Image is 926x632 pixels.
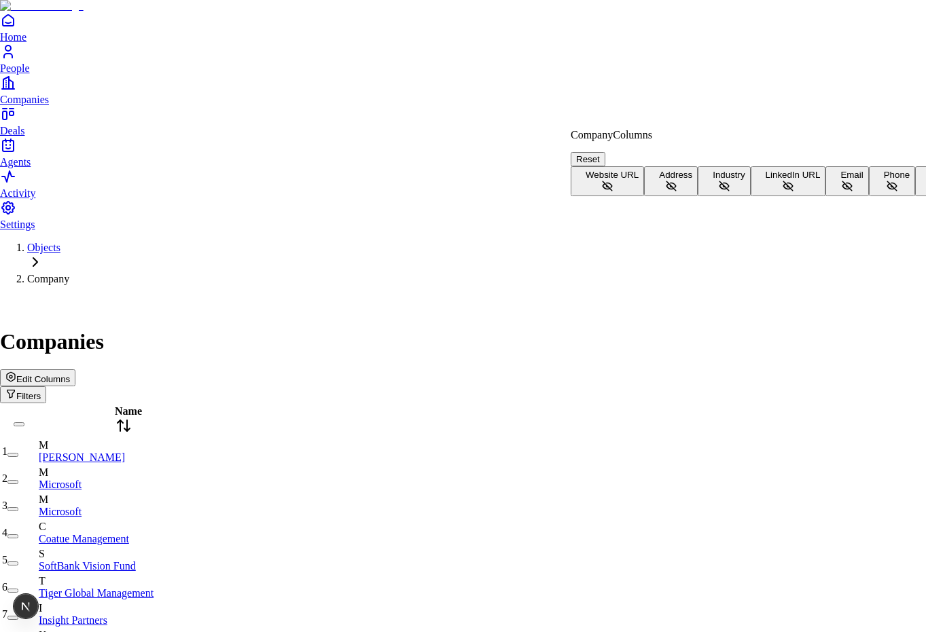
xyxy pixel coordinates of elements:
button: Website URL [571,166,644,196]
button: Address [644,166,698,196]
button: Reset [571,152,605,166]
button: Industry [698,166,750,196]
span: LinkedIn URL [766,170,821,180]
button: Phone [869,166,916,196]
span: Phone [884,170,910,180]
button: LinkedIn URL [751,166,826,196]
span: Industry [713,170,745,180]
button: Email [825,166,868,196]
span: Email [840,170,863,180]
span: Address [659,170,692,180]
span: Website URL [586,170,639,180]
